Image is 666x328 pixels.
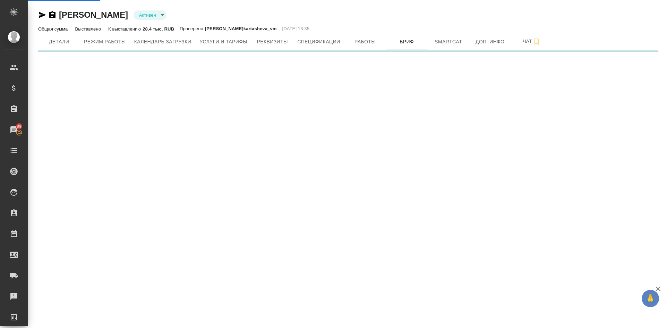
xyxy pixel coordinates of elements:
span: Календарь загрузки [134,37,191,46]
span: Работы [349,37,382,46]
button: Скопировать ссылку [48,11,57,19]
span: Доп. инфо [473,37,507,46]
button: 🙏 [642,290,659,307]
span: 89 [12,123,26,130]
button: Активен [137,12,158,18]
span: 🙏 [644,291,656,306]
span: Услуги и тарифы [199,37,247,46]
span: Реквизиты [256,37,289,46]
a: [PERSON_NAME] [59,10,128,19]
svg: Подписаться [532,37,540,46]
span: Режим работы [84,37,126,46]
a: 89 [2,121,26,138]
span: Бриф [390,37,424,46]
p: К выставлению [108,26,143,32]
span: Детали [42,37,76,46]
span: Спецификации [297,37,340,46]
p: Общая сумма [38,26,69,32]
p: Проверено [180,25,205,32]
span: Smartcat [432,37,465,46]
span: Чат [515,37,548,46]
button: Скопировать ссылку для ЯМессенджера [38,11,46,19]
div: Активен [134,10,166,20]
p: [DATE] 13:35 [282,25,309,32]
p: Выставлено [75,26,103,32]
p: 28.4 тыс. RUB [143,26,174,32]
p: [PERSON_NAME]kartasheva_vm [205,25,277,32]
